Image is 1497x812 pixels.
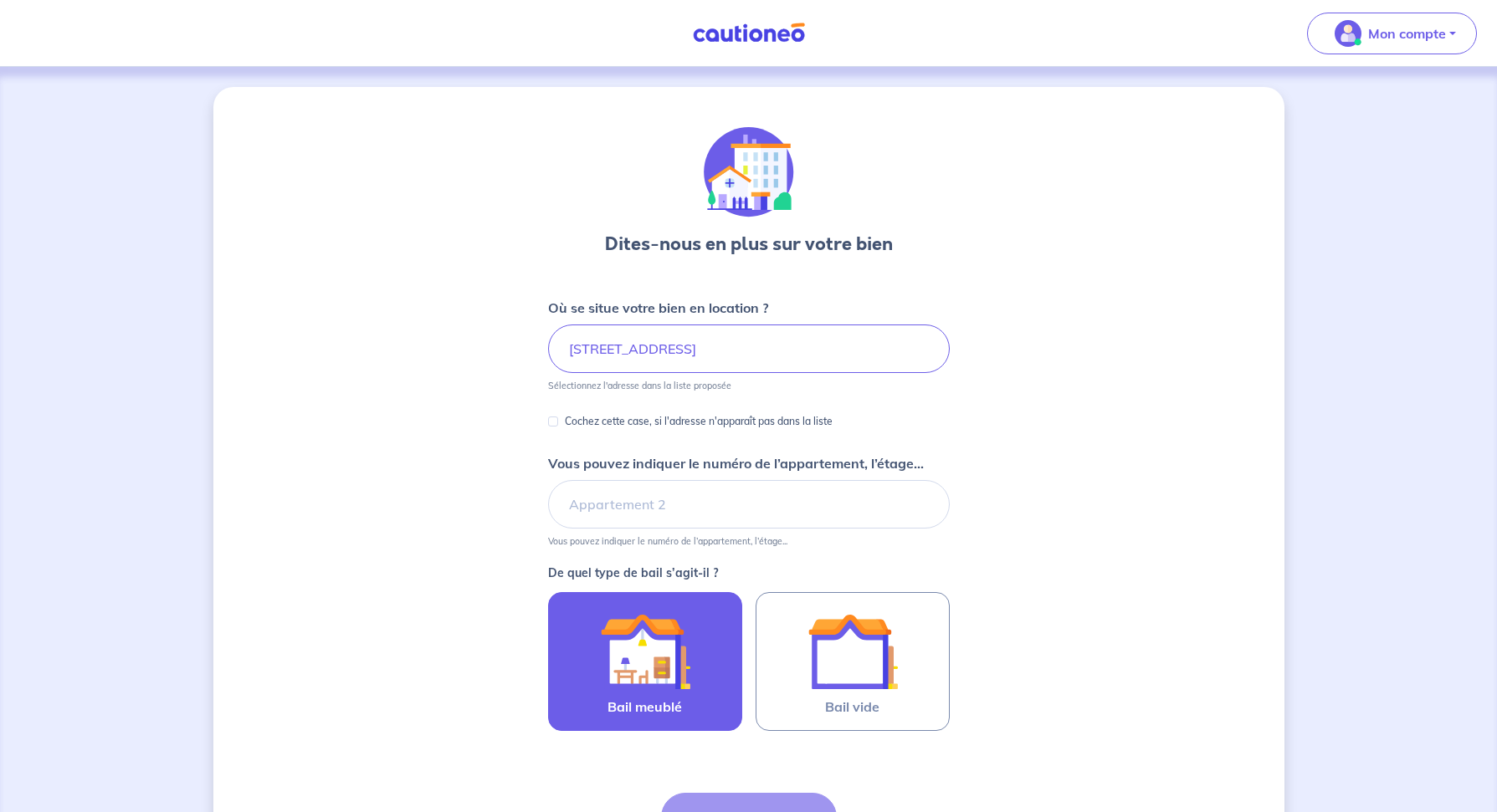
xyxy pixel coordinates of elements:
img: illu_furnished_lease.svg [600,606,690,697]
h3: Dites-nous en plus sur votre bien [605,231,893,258]
p: Où se situe votre bien en location ? [548,298,768,318]
p: Vous pouvez indiquer le numéro de l’appartement, l’étage... [548,453,924,473]
img: illu_houses.svg [704,127,794,217]
button: illu_account_valid_menu.svgMon compte [1307,13,1477,54]
p: Sélectionnez l'adresse dans la liste proposée [548,380,731,391]
p: Vous pouvez indiquer le numéro de l’appartement, l’étage... [548,535,787,547]
img: illu_empty_lease.svg [807,606,898,697]
img: illu_account_valid_menu.svg [1335,20,1361,47]
span: Bail meublé [608,697,682,717]
p: Mon compte [1368,23,1446,43]
span: Bail vide [825,697,879,717]
img: Cautioneo [686,23,812,43]
p: Cochez cette case, si l'adresse n'apparaît pas dans la liste [565,411,833,432]
input: 2 rue de paris, 59000 lille [548,324,950,373]
p: De quel type de bail s’agit-il ? [548,567,950,579]
input: Appartement 2 [548,480,950,529]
